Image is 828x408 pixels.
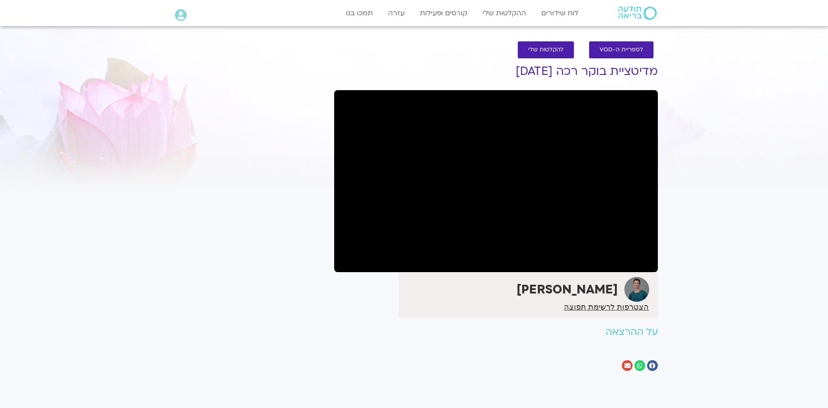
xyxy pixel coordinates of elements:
h2: על ההרצאה [334,327,658,337]
a: לוח שידורים [537,5,583,21]
div: שיתוף ב email [622,360,633,371]
div: שיתוף ב whatsapp [634,360,645,371]
h1: מדיטציית בוקר רכה [DATE] [334,65,658,78]
span: לספריית ה-VOD [600,47,643,53]
span: להקלטות שלי [528,47,563,53]
a: לספריית ה-VOD [589,41,654,58]
img: אורי דאובר [624,277,649,302]
a: קורסים ופעילות [416,5,472,21]
a: ההקלטות שלי [478,5,530,21]
a: עזרה [384,5,409,21]
a: תמכו בנו [342,5,377,21]
img: תודעה בריאה [618,7,657,20]
strong: [PERSON_NAME] [516,281,618,298]
a: להקלטות שלי [518,41,574,58]
a: הצטרפות לרשימת תפוצה [564,303,649,311]
div: שיתוף ב facebook [647,360,658,371]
